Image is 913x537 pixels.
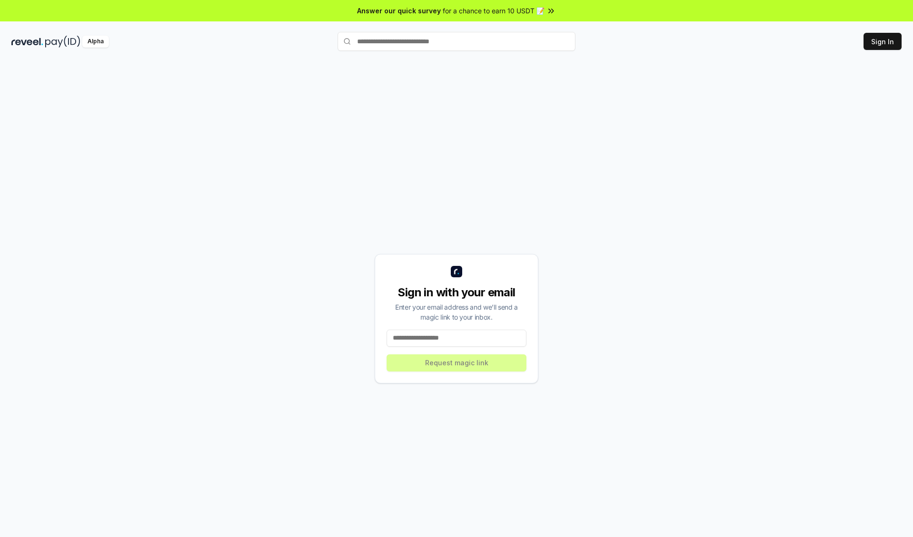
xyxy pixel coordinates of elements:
span: Answer our quick survey [357,6,441,16]
img: reveel_dark [11,36,43,48]
div: Enter your email address and we’ll send a magic link to your inbox. [387,302,526,322]
div: Sign in with your email [387,285,526,300]
div: Alpha [82,36,109,48]
img: pay_id [45,36,80,48]
button: Sign In [864,33,902,50]
span: for a chance to earn 10 USDT 📝 [443,6,544,16]
img: logo_small [451,266,462,277]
